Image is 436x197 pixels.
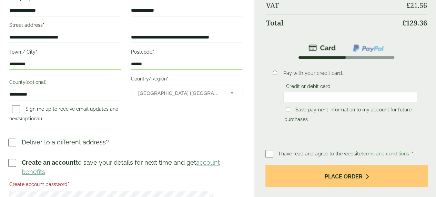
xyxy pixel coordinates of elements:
span: (optional) [21,116,42,121]
p: to save your details for next time and get [22,158,243,176]
label: Country/Region [131,74,242,86]
abbr: required [152,49,154,55]
button: Place order [265,165,428,187]
p: Deliver to a different address? [22,138,109,147]
abbr: required [43,22,44,28]
p: Pay with your credit card. [283,69,417,77]
span: £ [406,1,410,10]
span: £ [402,18,406,28]
input: Sign me up to receive email updates and news(optional) [12,105,20,113]
label: Town / City [9,47,121,59]
bdi: 129.36 [402,18,427,28]
label: Street address [9,20,121,32]
span: I have read and agree to the website [279,151,410,156]
iframe: Secure card payment input frame [285,94,415,100]
label: County [9,77,121,89]
a: terms and conditions [362,151,409,156]
abbr: required [167,76,169,81]
label: Sign me up to receive email updates and news [9,106,119,123]
span: United Kingdom (UK) [138,86,221,100]
abbr: required [412,151,414,156]
abbr: required [36,49,37,55]
img: ppcp-gateway.png [352,44,384,53]
abbr: required [68,182,69,187]
a: account benefits [22,159,220,175]
span: (optional) [26,79,47,85]
span: Country/Region [131,86,242,100]
img: stripe.png [308,44,336,52]
label: Save payment information to my account for future purchases. [284,107,412,124]
strong: Create an account [22,159,76,166]
th: Total [266,14,397,31]
label: Postcode [131,47,242,59]
bdi: 21.56 [406,1,427,10]
label: Create account password [9,179,242,191]
label: Credit or debit card [283,84,333,91]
